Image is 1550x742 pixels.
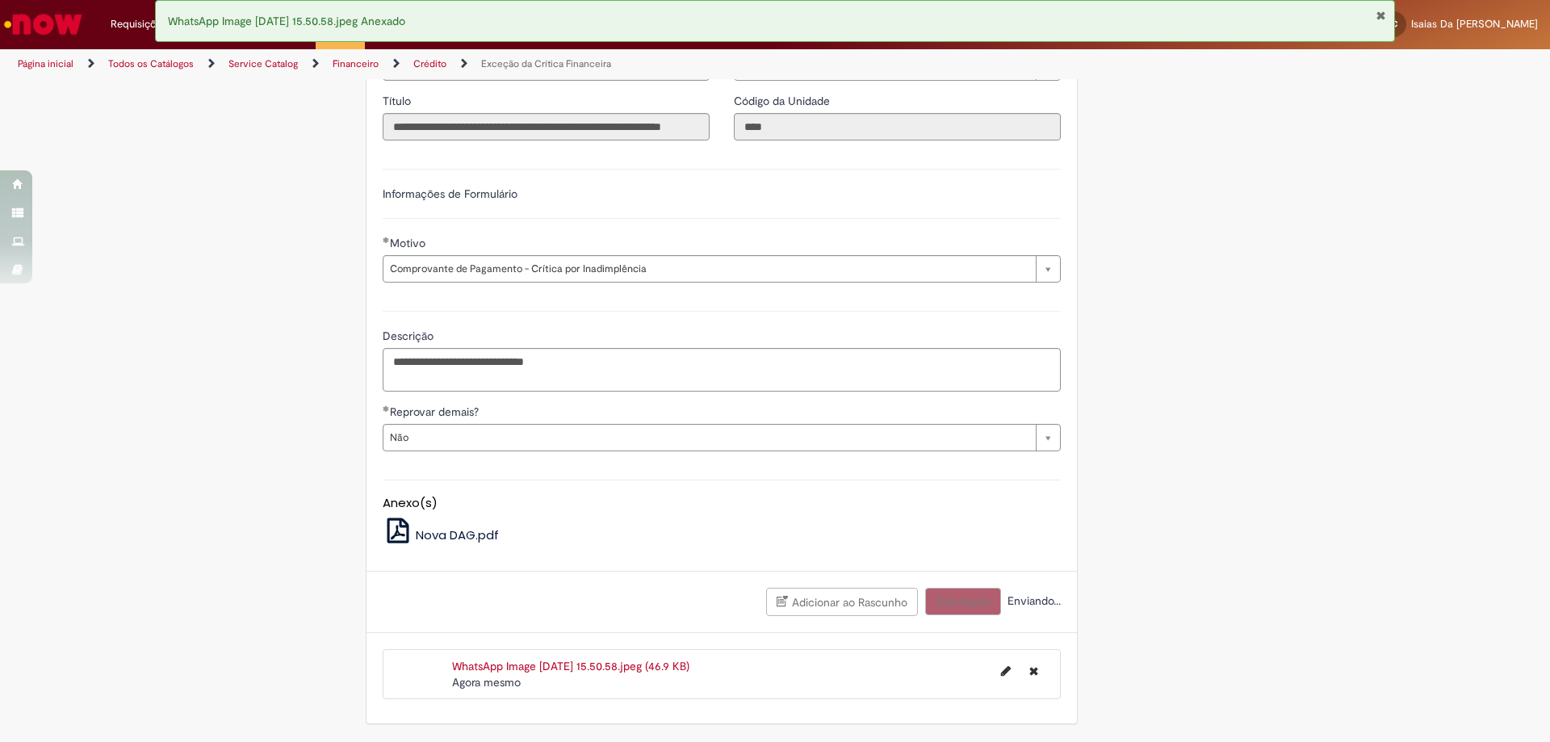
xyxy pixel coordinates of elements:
[383,94,414,108] span: Somente leitura - Título
[1004,593,1061,608] span: Enviando...
[108,57,194,70] a: Todos os Catálogos
[18,57,73,70] a: Página inicial
[734,113,1061,140] input: Código da Unidade
[383,329,437,343] span: Descrição
[390,236,429,250] span: Motivo
[734,94,833,108] span: Somente leitura - Código da Unidade
[416,526,499,543] span: Nova DAG.pdf
[383,348,1061,392] textarea: Descrição
[991,658,1020,684] button: Editar nome de arquivo WhatsApp Image 2025-08-27 at 15.50.58.jpeg
[481,57,611,70] a: Exceção da Crítica Financeira
[390,425,1028,451] span: Não
[452,675,521,690] time: 27/08/2025 15:55:32
[413,57,446,70] a: Crédito
[390,405,482,419] span: Reprovar demais?
[452,675,521,690] span: Agora mesmo
[383,497,1061,510] h5: Anexo(s)
[734,93,833,109] label: Somente leitura - Código da Unidade
[111,16,167,32] span: Requisições
[12,49,1021,79] ul: Trilhas de página
[1020,658,1048,684] button: Excluir WhatsApp Image 2025-08-27 at 15.50.58.jpeg
[452,659,689,673] a: WhatsApp Image [DATE] 15.50.58.jpeg (46.9 KB)
[333,57,379,70] a: Financeiro
[383,526,500,543] a: Nova DAG.pdf
[2,8,85,40] img: ServiceNow
[383,237,390,243] span: Obrigatório Preenchido
[383,405,390,412] span: Obrigatório Preenchido
[1390,19,1397,29] span: IC
[168,14,405,28] span: WhatsApp Image [DATE] 15.50.58.jpeg Anexado
[390,256,1028,282] span: Comprovante de Pagamento - Crítica por Inadimplência
[383,187,517,201] label: Informações de Formulário
[1376,9,1386,22] button: Fechar Notificação
[383,113,710,140] input: Título
[383,93,414,109] label: Somente leitura - Título
[228,57,298,70] a: Service Catalog
[1411,17,1538,31] span: Isaias Da [PERSON_NAME]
